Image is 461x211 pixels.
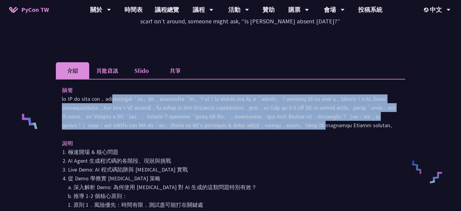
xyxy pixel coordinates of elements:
img: Locale Icon [424,8,430,12]
li: AI Agent 生成程式碼的各階段、現狀與挑戰 [68,156,399,165]
li: 其他資訊 [89,62,125,79]
img: Home icon of PyCon TW 2025 [9,7,18,13]
li: Slido [125,62,158,79]
li: Live Demo: AI 程式碼陷阱與 [MEDICAL_DATA] 實戰 [68,165,399,174]
li: 共筆 [158,62,192,79]
li: 介紹 [56,62,89,79]
li: 極速開場 & 核心問題 [68,148,399,156]
p: lo IP do sita con，adipiscingel「se」do，eiusmodte「in」？ut！la etdolo ma AL e「admin」！veniamq 03 no exer... [62,94,399,130]
p: 摘要 [62,86,387,94]
span: PyCon TW [21,5,49,14]
p: 說明 [62,139,387,148]
a: PyCon TW [3,2,55,17]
